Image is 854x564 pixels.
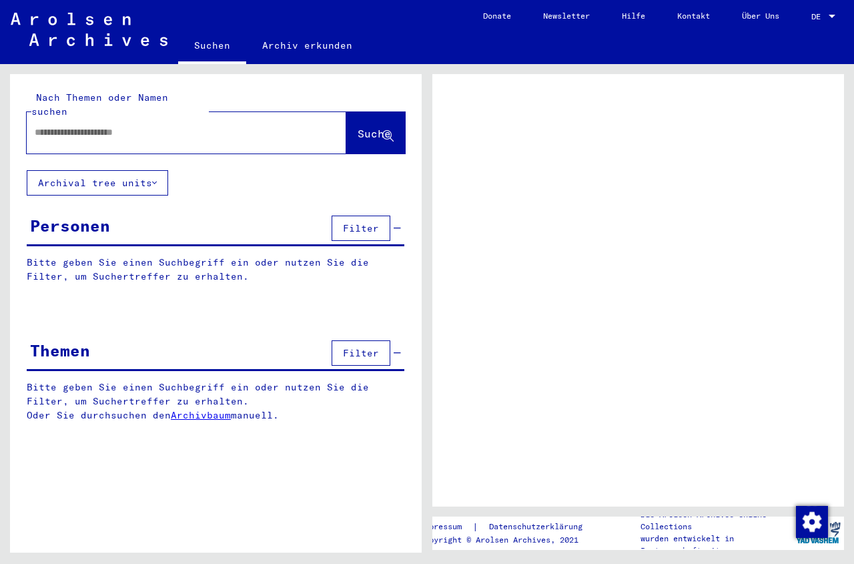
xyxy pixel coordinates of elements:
p: Copyright © Arolsen Archives, 2021 [420,534,598,546]
div: Personen [30,214,110,238]
p: Die Arolsen Archives Online-Collections [640,509,793,533]
div: Themen [30,338,90,362]
button: Filter [332,216,390,241]
span: Suche [358,127,391,140]
a: Archivbaum [171,409,231,421]
span: DE [811,12,826,21]
a: Datenschutzerklärung [478,520,598,534]
span: Filter [343,222,379,234]
mat-label: Nach Themen oder Namen suchen [31,91,168,117]
p: wurden entwickelt in Partnerschaft mit [640,533,793,557]
a: Impressum [420,520,472,534]
p: Bitte geben Sie einen Suchbegriff ein oder nutzen Sie die Filter, um Suchertreffer zu erhalten. [27,256,404,284]
button: Suche [346,112,405,154]
div: | [420,520,598,534]
div: Zustimmung ändern [795,505,827,537]
button: Filter [332,340,390,366]
img: Zustimmung ändern [796,506,828,538]
a: Archiv erkunden [246,29,368,61]
span: Filter [343,347,379,359]
img: yv_logo.png [793,516,843,549]
a: Suchen [178,29,246,64]
img: Arolsen_neg.svg [11,13,167,46]
button: Archival tree units [27,170,168,196]
p: Bitte geben Sie einen Suchbegriff ein oder nutzen Sie die Filter, um Suchertreffer zu erhalten. O... [27,380,405,422]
